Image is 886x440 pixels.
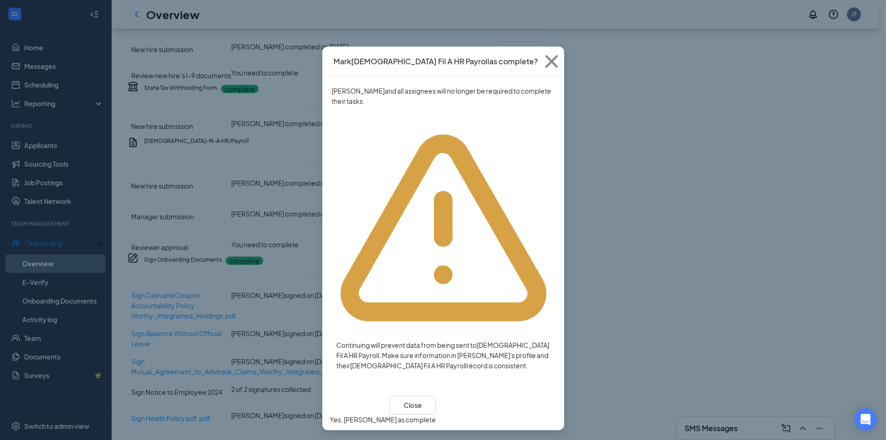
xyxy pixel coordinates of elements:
div: Open Intercom Messenger [854,408,877,431]
h4: Mark [DEMOGRAPHIC_DATA] Fil A HR Payroll as complete? [333,56,538,67]
span: [PERSON_NAME] and all assignees will no longer be required to complete their tasks. [332,87,551,105]
button: Close [389,396,436,414]
button: [PERSON_NAME]'s profile [457,350,536,360]
span: [PERSON_NAME] 's profile [457,351,536,359]
svg: Warning [332,116,555,340]
button: Close [539,47,564,76]
span: Continuing will prevent data from being sent to [DEMOGRAPHIC_DATA] Fil A HR Payroll . Make sure i... [336,341,549,370]
svg: Cross [539,49,564,74]
button: Yes, [PERSON_NAME] as complete [330,414,436,425]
